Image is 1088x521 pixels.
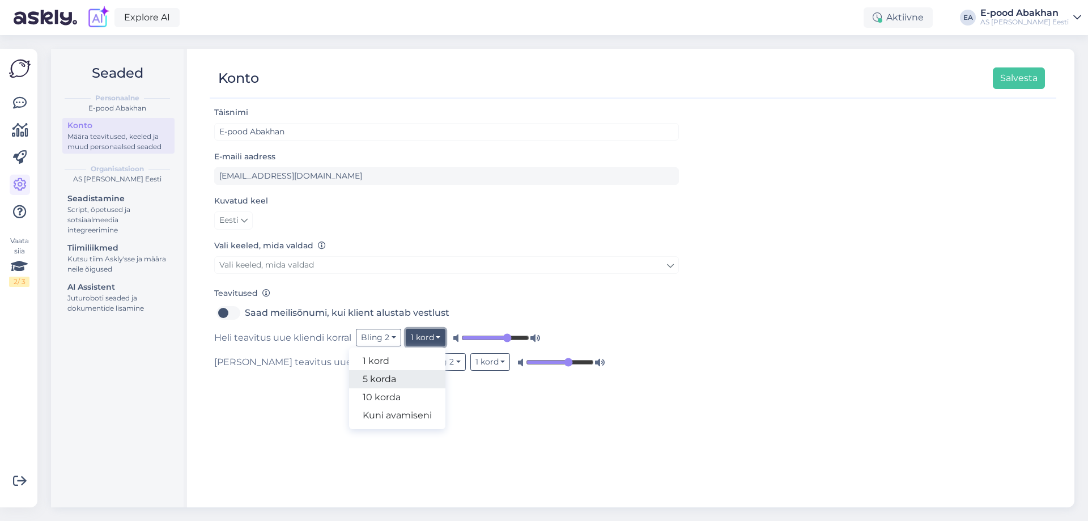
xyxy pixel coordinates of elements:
div: E-pood Abakhan [60,103,175,113]
div: 2 / 3 [9,277,29,287]
label: E-maili aadress [214,151,275,163]
b: Personaalne [95,93,139,103]
label: Täisnimi [214,107,248,118]
div: AS [PERSON_NAME] Eesti [60,174,175,184]
div: Konto [218,67,259,89]
h2: Seaded [60,62,175,84]
label: Kuvatud keel [214,195,268,207]
label: Vali keeled, mida valdad [214,240,326,252]
div: Vaata siia [9,236,29,287]
a: 10 korda [349,388,445,406]
div: Aktiivne [864,7,933,28]
div: Tiimiliikmed [67,242,169,254]
a: AI AssistentJuturoboti seaded ja dokumentide lisamine [62,279,175,315]
div: Script, õpetused ja sotsiaalmeedia integreerimine [67,205,169,235]
a: Vali keeled, mida valdad [214,256,679,274]
div: [PERSON_NAME] teavitus uue sõnumi korral [214,353,679,371]
input: Sisesta nimi [214,123,679,141]
div: AI Assistent [67,281,169,293]
div: Seadistamine [67,193,169,205]
button: 1 kord [406,329,446,346]
a: KontoMäära teavitused, keeled ja muud personaalsed seaded [62,118,175,154]
a: SeadistamineScript, õpetused ja sotsiaalmeedia integreerimine [62,191,175,237]
button: 1 kord [470,353,511,371]
a: TiimiliikmedKutsu tiim Askly'sse ja määra neile õigused [62,240,175,276]
a: 1 kord [349,352,445,370]
button: Salvesta [993,67,1045,89]
label: Saad meilisõnumi, kui klient alustab vestlust [245,304,449,322]
img: explore-ai [86,6,110,29]
label: Teavitused [214,287,270,299]
b: Organisatsioon [91,164,144,174]
div: Määra teavitused, keeled ja muud personaalsed seaded [67,132,169,152]
button: Bling 2 [356,329,401,346]
div: Konto [67,120,169,132]
div: AS [PERSON_NAME] Eesti [980,18,1069,27]
a: E-pood AbakhanAS [PERSON_NAME] Eesti [980,9,1081,27]
img: Askly Logo [9,58,31,79]
span: Eesti [219,214,239,227]
a: 5 korda [349,370,445,388]
div: E-pood Abakhan [980,9,1069,18]
a: Eesti [214,211,253,230]
a: Kuni avamiseni [349,406,445,425]
a: Explore AI [114,8,180,27]
div: Juturoboti seaded ja dokumentide lisamine [67,293,169,314]
div: Heli teavitus uue kliendi korral [214,329,679,346]
div: EA [960,10,976,26]
span: Vali keeled, mida valdad [219,260,314,270]
div: Kutsu tiim Askly'sse ja määra neile õigused [67,254,169,274]
input: Sisesta e-maili aadress [214,167,679,185]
